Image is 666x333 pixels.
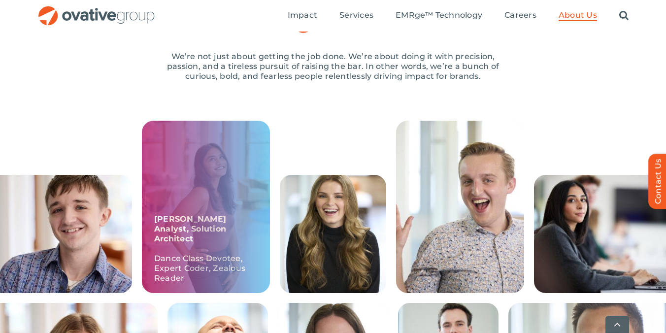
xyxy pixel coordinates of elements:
[396,10,482,20] span: EMRge™ Technology
[396,10,482,21] a: EMRge™ Technology
[37,5,156,14] a: OG_Full_horizontal_RGB
[339,10,373,21] a: Services
[154,254,258,283] p: Dance Class Devotee, Expert Coder, Zealous Reader
[559,10,597,21] a: About Us
[559,10,597,20] span: About Us
[619,10,629,21] a: Search
[504,10,536,20] span: Careers
[396,121,524,293] img: People – Collage McCrossen
[156,52,510,81] p: We’re not just about getting the job done. We’re about doing it with precision, passion, and a ti...
[339,10,373,20] span: Services
[154,214,226,243] strong: [PERSON_NAME] Analyst, Solution Architect
[288,10,317,20] span: Impact
[504,10,536,21] a: Careers
[280,175,386,293] img: People – Collage Lauren
[288,10,317,21] a: Impact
